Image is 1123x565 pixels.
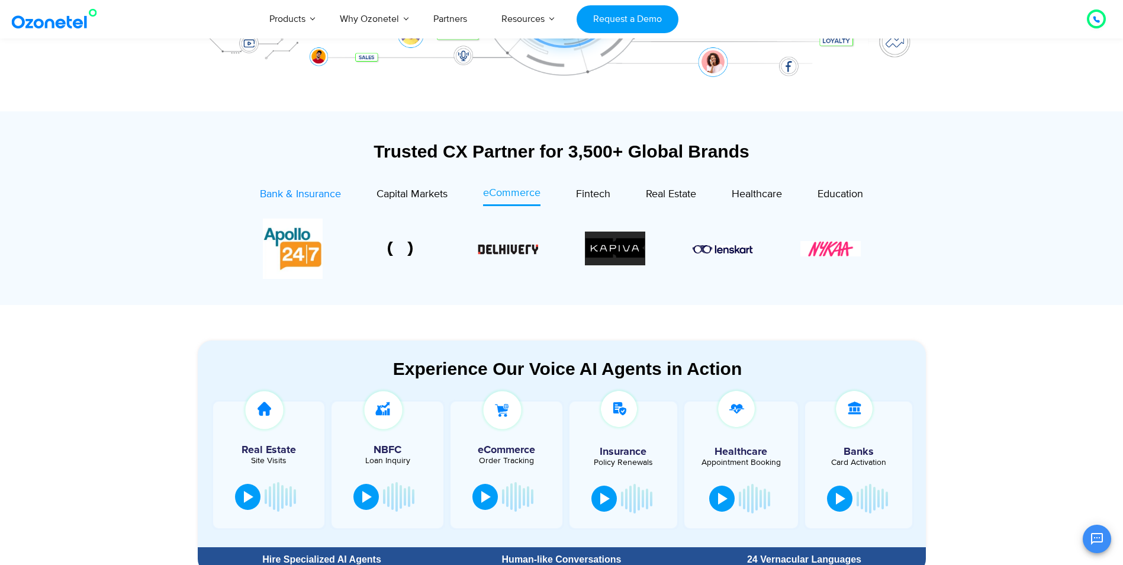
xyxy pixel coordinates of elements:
[1083,525,1111,553] button: Open chat
[219,457,319,465] div: Site Visits
[219,445,319,455] h5: Real Estate
[693,447,789,457] h5: Healthcare
[811,458,907,467] div: Card Activation
[811,447,907,457] h5: Banks
[483,187,540,200] span: eCommerce
[260,188,341,201] span: Bank & Insurance
[456,457,556,465] div: Order Tracking
[818,188,863,201] span: Education
[204,555,440,564] div: Hire Specialized AI Agents
[260,185,341,206] a: Bank & Insurance
[732,185,782,206] a: Healthcare
[575,447,671,457] h5: Insurance
[337,445,437,455] h5: NBFC
[646,185,696,206] a: Real Estate
[576,185,610,206] a: Fintech
[818,185,863,206] a: Education
[456,445,556,455] h5: eCommerce
[576,188,610,201] span: Fintech
[575,458,671,467] div: Policy Renewals
[732,188,782,201] span: Healthcare
[693,458,789,467] div: Appointment Booking
[210,358,926,379] div: Experience Our Voice AI Agents in Action
[377,188,448,201] span: Capital Markets
[646,188,696,201] span: Real Estate
[337,457,437,465] div: Loan Inquiry
[198,141,926,162] div: Trusted CX Partner for 3,500+ Global Brands
[377,185,448,206] a: Capital Markets
[577,5,678,33] a: Request a Demo
[263,219,861,279] div: Image Carousel
[688,555,919,564] div: 24 Vernacular Languages
[483,185,540,206] a: eCommerce
[446,555,677,564] div: Human-like Conversations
